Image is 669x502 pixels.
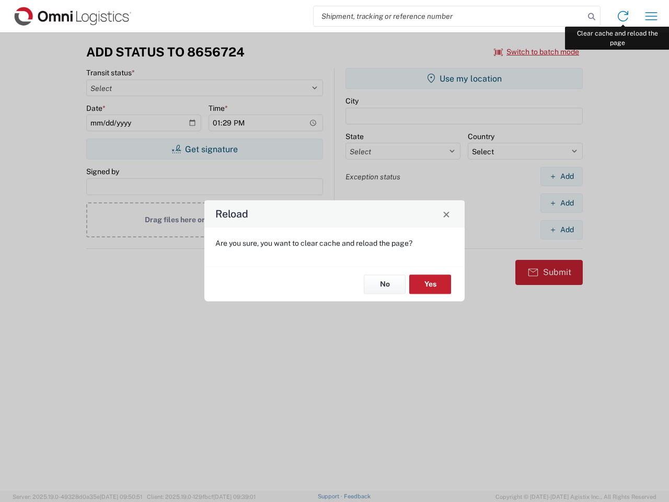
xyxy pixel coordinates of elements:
button: Close [439,207,454,221]
button: Yes [409,275,451,294]
p: Are you sure, you want to clear cache and reload the page? [215,238,454,248]
input: Shipment, tracking or reference number [314,6,584,26]
h4: Reload [215,207,248,222]
button: No [364,275,406,294]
